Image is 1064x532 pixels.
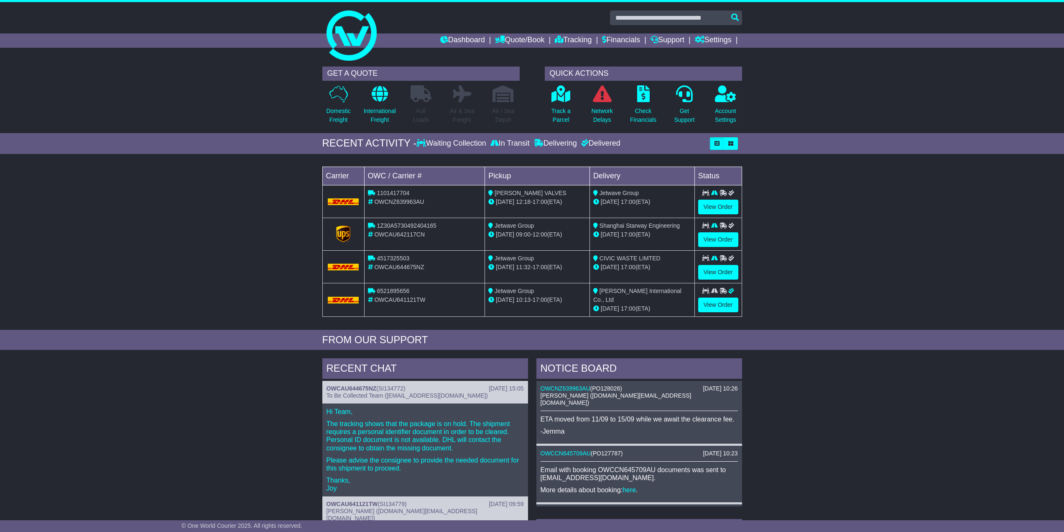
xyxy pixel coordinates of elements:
[322,137,417,149] div: RECENT ACTIVITY -
[593,230,691,239] div: (ETA)
[374,198,424,205] span: OWCNZ639963AU
[322,167,364,185] td: Carrier
[328,264,359,270] img: DHL.png
[593,288,681,303] span: [PERSON_NAME] International Co., Ltd
[327,501,524,508] div: ( )
[496,296,514,303] span: [DATE]
[327,476,524,492] p: Thanks, Joy
[591,107,612,124] p: Network Delays
[322,358,528,381] div: RECENT CHAT
[450,107,475,124] p: Air & Sea Freight
[621,198,635,205] span: 17:00
[533,231,547,238] span: 12:00
[377,222,436,229] span: 1Z30A5730492404165
[601,231,619,238] span: [DATE]
[496,231,514,238] span: [DATE]
[327,456,524,472] p: Please advise the consignee to provide the needed document for this shipment to proceed.
[601,198,619,205] span: [DATE]
[541,385,738,392] div: ( )
[374,296,425,303] span: OWCAU641121TW
[714,85,737,129] a: AccountSettings
[541,392,691,406] span: [PERSON_NAME] ([DOMAIN_NAME][EMAIL_ADDRESS][DOMAIN_NAME])
[533,198,547,205] span: 17:00
[336,226,350,242] img: GetCarrierServiceLogo
[621,231,635,238] span: 17:00
[698,200,738,214] a: View Order
[621,264,635,270] span: 17:00
[593,304,691,313] div: (ETA)
[374,264,424,270] span: OWCAU644675NZ
[380,501,405,507] span: SI134779
[440,33,485,48] a: Dashboard
[489,501,523,508] div: [DATE] 09:59
[703,450,737,457] div: [DATE] 10:23
[328,198,359,205] img: DHL.png
[541,415,738,423] p: ETA moved from 11/09 to 15/09 while we await the clearance fee.
[541,466,738,482] p: Email with booking OWCCN645709AU documents was sent to [EMAIL_ADDRESS][DOMAIN_NAME].
[492,107,515,124] p: Air / Sea Depot
[488,230,586,239] div: - (ETA)
[651,33,684,48] a: Support
[541,450,591,457] a: OWCCN645709AU
[593,263,691,272] div: (ETA)
[601,264,619,270] span: [DATE]
[327,392,488,399] span: To Be Collected Team ([EMAIL_ADDRESS][DOMAIN_NAME])
[551,85,571,129] a: Track aParcel
[551,107,571,124] p: Track a Parcel
[181,522,302,529] span: © One World Courier 2025. All rights reserved.
[516,198,531,205] span: 12:18
[495,255,534,262] span: Jetwave Group
[327,385,524,392] div: ( )
[495,288,534,294] span: Jetwave Group
[363,85,396,129] a: InternationalFreight
[579,139,620,148] div: Delivered
[364,107,396,124] p: International Freight
[601,305,619,312] span: [DATE]
[377,255,409,262] span: 4517325503
[516,231,531,238] span: 09:00
[541,450,738,457] div: ( )
[364,167,485,185] td: OWC / Carrier #
[698,232,738,247] a: View Order
[496,198,514,205] span: [DATE]
[326,107,350,124] p: Domestic Freight
[674,107,694,124] p: Get Support
[623,486,636,493] a: here
[377,190,409,196] span: 1101417704
[327,385,377,392] a: OWCAU644675NZ
[322,67,520,81] div: GET A QUOTE
[541,427,738,435] p: -Jemma
[698,265,738,280] a: View Order
[516,264,531,270] span: 11:32
[555,33,592,48] a: Tracking
[715,107,736,124] p: Account Settings
[674,85,695,129] a: GetSupport
[703,385,737,392] div: [DATE] 10:26
[593,198,691,206] div: (ETA)
[532,139,579,148] div: Delivering
[600,190,639,196] span: Jetwave Group
[694,167,742,185] td: Status
[327,501,378,507] a: OWCAU641121TW
[488,139,532,148] div: In Transit
[416,139,488,148] div: Waiting Collection
[533,264,547,270] span: 17:00
[600,222,680,229] span: Shanghai Starway Engineering
[589,167,694,185] td: Delivery
[591,85,613,129] a: NetworkDelays
[695,33,732,48] a: Settings
[593,450,621,457] span: PO127787
[326,85,351,129] a: DomesticFreight
[328,297,359,303] img: DHL.png
[630,107,656,124] p: Check Financials
[541,385,590,392] a: OWCNZ639963AU
[488,198,586,206] div: - (ETA)
[327,408,524,416] p: Hi Team,
[377,288,409,294] span: 6521895656
[489,385,523,392] div: [DATE] 15:05
[327,508,477,522] span: [PERSON_NAME] ([DOMAIN_NAME][EMAIL_ADDRESS][DOMAIN_NAME])
[602,33,640,48] a: Financials
[496,264,514,270] span: [DATE]
[621,305,635,312] span: 17:00
[374,231,425,238] span: OWCAU642117CN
